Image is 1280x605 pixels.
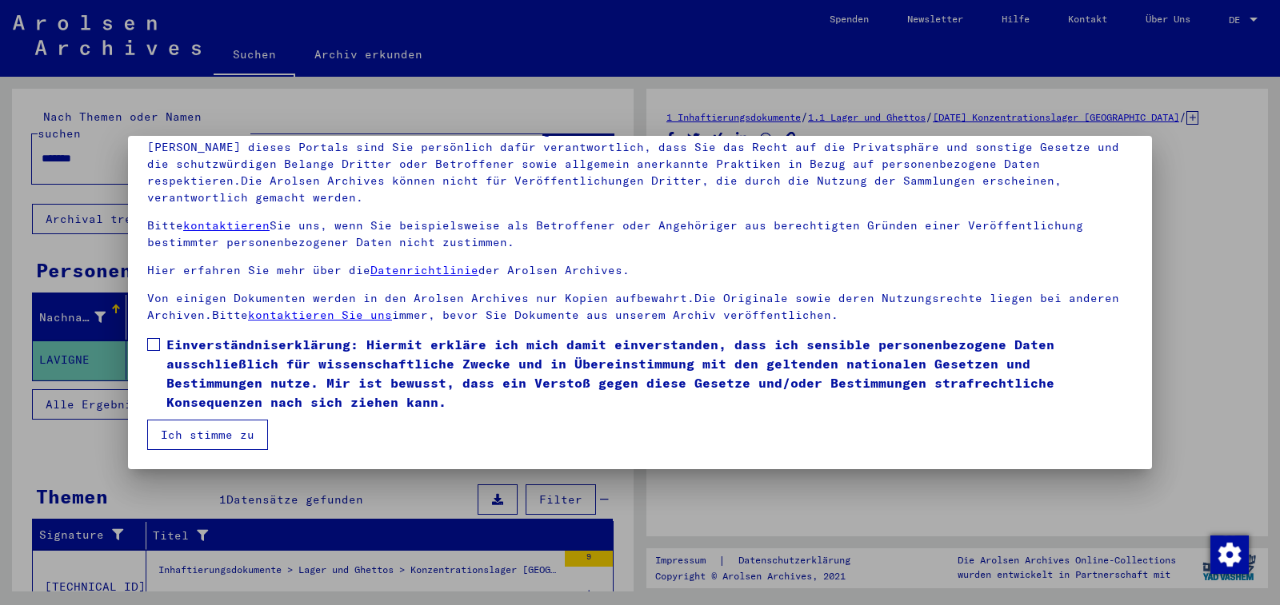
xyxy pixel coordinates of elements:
p: Bitte Sie uns, wenn Sie beispielsweise als Betroffener oder Angehöriger aus berechtigten Gründen ... [147,217,1133,251]
p: Hier erfahren Sie mehr über die der Arolsen Archives. [147,262,1133,279]
a: kontaktieren [183,218,270,233]
a: Datenrichtlinie [370,263,478,277]
p: Bitte beachten Sie, dass dieses Portal über NS - Verfolgte sensible Daten zu identifizierten oder... [147,122,1133,206]
p: Von einigen Dokumenten werden in den Arolsen Archives nur Kopien aufbewahrt.Die Originale sowie d... [147,290,1133,324]
span: Einverständniserklärung: Hiermit erkläre ich mich damit einverstanden, dass ich sensible personen... [166,335,1133,412]
button: Ich stimme zu [147,420,268,450]
img: Modification du consentement [1210,535,1249,574]
div: Modification du consentement [1210,535,1248,573]
a: kontaktieren Sie uns [248,308,392,322]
